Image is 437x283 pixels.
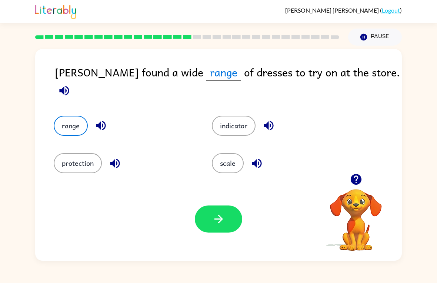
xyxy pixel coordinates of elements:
video: Your browser must support playing .mp4 files to use Literably. Please try using another browser. [319,178,393,252]
button: range [54,116,88,136]
button: scale [212,153,244,173]
button: Pause [348,29,402,46]
img: Literably [35,3,76,19]
span: range [206,64,241,81]
button: protection [54,153,102,173]
a: Logout [382,7,400,14]
div: ( ) [285,7,402,14]
div: [PERSON_NAME] found a wide of dresses to try on at the store. [55,64,402,101]
button: indicator [212,116,256,136]
span: [PERSON_NAME] [PERSON_NAME] [285,7,380,14]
